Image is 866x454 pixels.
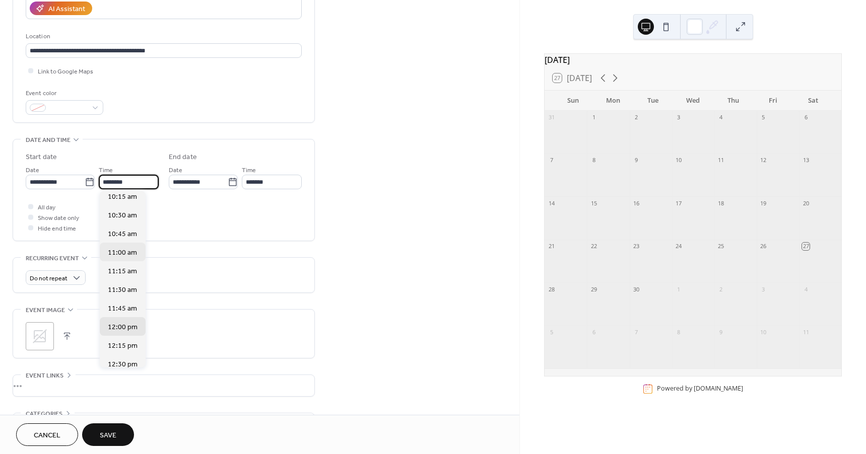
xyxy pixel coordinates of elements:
[169,152,197,163] div: End date
[108,229,137,240] span: 10:45 am
[548,199,555,207] div: 14
[108,304,137,314] span: 11:45 am
[793,91,833,111] div: Sat
[802,328,810,336] div: 11
[100,430,116,441] span: Save
[802,285,810,293] div: 4
[13,375,314,396] div: •••
[553,91,593,111] div: Sun
[593,91,633,111] div: Mon
[633,157,640,164] div: 9
[16,423,78,446] button: Cancel
[717,114,725,121] div: 4
[717,157,725,164] div: 11
[760,199,767,207] div: 19
[633,243,640,250] div: 23
[26,370,63,381] span: Event links
[633,91,673,111] div: Tue
[48,4,85,15] div: AI Assistant
[760,285,767,293] div: 3
[717,285,725,293] div: 2
[675,285,683,293] div: 1
[548,114,555,121] div: 31
[760,114,767,121] div: 5
[675,328,683,336] div: 8
[675,114,683,121] div: 3
[108,210,137,221] span: 10:30 am
[13,413,314,434] div: •••
[108,192,137,202] span: 10:15 am
[26,135,71,145] span: Date and time
[633,199,640,207] div: 16
[760,243,767,250] div: 26
[590,157,597,164] div: 8
[169,165,182,176] span: Date
[802,157,810,164] div: 13
[99,165,113,176] span: Time
[802,243,810,250] div: 27
[675,199,683,207] div: 17
[26,322,54,350] div: ;
[675,157,683,164] div: 10
[34,430,60,441] span: Cancel
[26,409,62,419] span: Categories
[717,243,725,250] div: 25
[548,285,555,293] div: 28
[108,341,138,351] span: 12:15 pm
[26,305,65,316] span: Event image
[242,165,256,176] span: Time
[590,114,597,121] div: 1
[633,328,640,336] div: 7
[717,328,725,336] div: 9
[548,328,555,336] div: 5
[590,199,597,207] div: 15
[760,157,767,164] div: 12
[108,322,138,333] span: 12:00 pm
[802,199,810,207] div: 20
[633,285,640,293] div: 30
[108,248,137,258] span: 11:00 am
[590,243,597,250] div: 22
[26,152,57,163] div: Start date
[38,223,76,234] span: Hide end time
[108,266,137,277] span: 11:15 am
[802,114,810,121] div: 6
[38,213,79,223] span: Show date only
[26,165,39,176] span: Date
[590,285,597,293] div: 29
[590,328,597,336] div: 6
[38,202,55,213] span: All day
[548,243,555,250] div: 21
[38,66,93,77] span: Link to Google Maps
[30,2,92,15] button: AI Assistant
[633,114,640,121] div: 2
[694,385,743,393] a: [DOMAIN_NAME]
[673,91,713,111] div: Wed
[545,54,841,66] div: [DATE]
[548,157,555,164] div: 7
[108,359,138,370] span: 12:30 pm
[717,199,725,207] div: 18
[26,31,300,42] div: Location
[675,243,683,250] div: 24
[753,91,793,111] div: Fri
[713,91,753,111] div: Thu
[760,328,767,336] div: 10
[82,423,134,446] button: Save
[108,285,137,295] span: 11:30 am
[30,273,68,284] span: Do not repeat
[26,253,79,264] span: Recurring event
[26,88,101,99] div: Event color
[657,385,743,393] div: Powered by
